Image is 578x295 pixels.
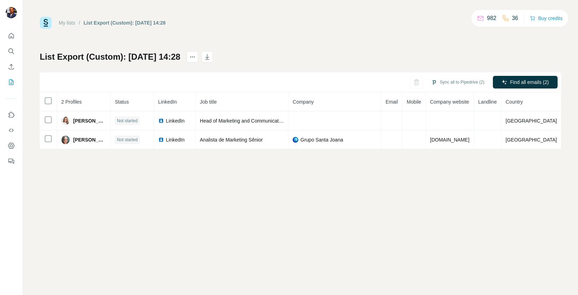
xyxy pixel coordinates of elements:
span: [DOMAIN_NAME] [430,137,469,143]
img: Avatar [61,136,70,144]
span: [GEOGRAPHIC_DATA] [506,118,557,124]
span: [PERSON_NAME] [73,117,106,124]
span: LinkedIn [166,136,185,143]
img: company-logo [293,137,298,143]
button: Enrich CSV [6,60,17,73]
div: List Export (Custom): [DATE] 14:28 [84,19,166,26]
button: Sync all to Pipedrive (2) [426,77,489,87]
span: Not started [117,118,138,124]
p: 982 [487,14,496,22]
button: Use Surfe on LinkedIn [6,109,17,121]
span: Grupo Santa Joana [300,136,343,143]
img: LinkedIn logo [158,118,164,124]
span: Analista de Marketing Sênior [200,137,263,143]
button: Buy credits [530,13,563,23]
span: [PERSON_NAME] [73,136,106,143]
span: Status [115,99,129,105]
button: My lists [6,76,17,88]
img: Avatar [61,117,70,125]
button: Use Surfe API [6,124,17,137]
button: Search [6,45,17,58]
h1: List Export (Custom): [DATE] 14:28 [40,51,180,63]
span: Head of Marketing and Communications [200,118,288,124]
span: Mobile [407,99,421,105]
span: [GEOGRAPHIC_DATA] [506,137,557,143]
span: Job title [200,99,217,105]
img: Avatar [6,7,17,18]
button: Feedback [6,155,17,168]
span: Find all emails (2) [510,79,549,86]
span: Company [293,99,314,105]
img: Surfe Logo [40,17,52,29]
button: actions [187,51,198,63]
button: Dashboard [6,139,17,152]
a: My lists [59,20,75,26]
button: Find all emails (2) [493,76,558,88]
span: LinkedIn [166,117,185,124]
img: LinkedIn logo [158,137,164,143]
span: 2 Profiles [61,99,82,105]
span: Landline [478,99,497,105]
span: Country [506,99,523,105]
span: Not started [117,137,138,143]
button: Quick start [6,29,17,42]
p: 36 [512,14,518,22]
span: Email [386,99,398,105]
li: / [79,19,80,26]
span: Company website [430,99,469,105]
span: LinkedIn [158,99,177,105]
